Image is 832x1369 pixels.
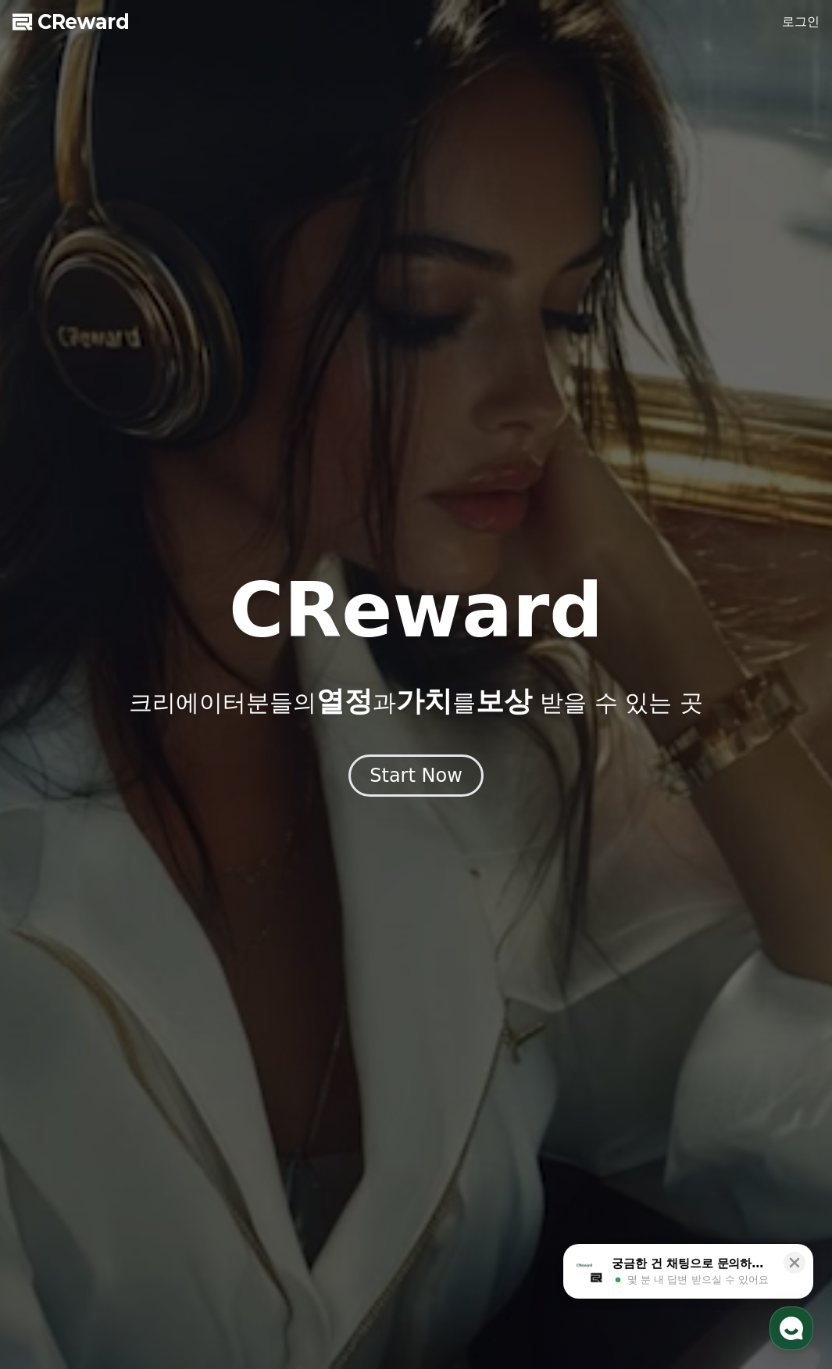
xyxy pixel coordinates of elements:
h1: CReward [229,573,603,648]
a: 로그인 [782,13,820,31]
span: CReward [37,9,130,34]
a: Start Now [348,770,484,785]
span: 보상 [476,685,532,717]
div: Start Now [370,763,462,788]
span: 가치 [396,685,452,717]
p: 크리에이터분들의 과 를 받을 수 있는 곳 [129,686,702,717]
button: Start Now [348,754,484,797]
span: 열정 [316,685,373,717]
a: CReward [12,9,130,34]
